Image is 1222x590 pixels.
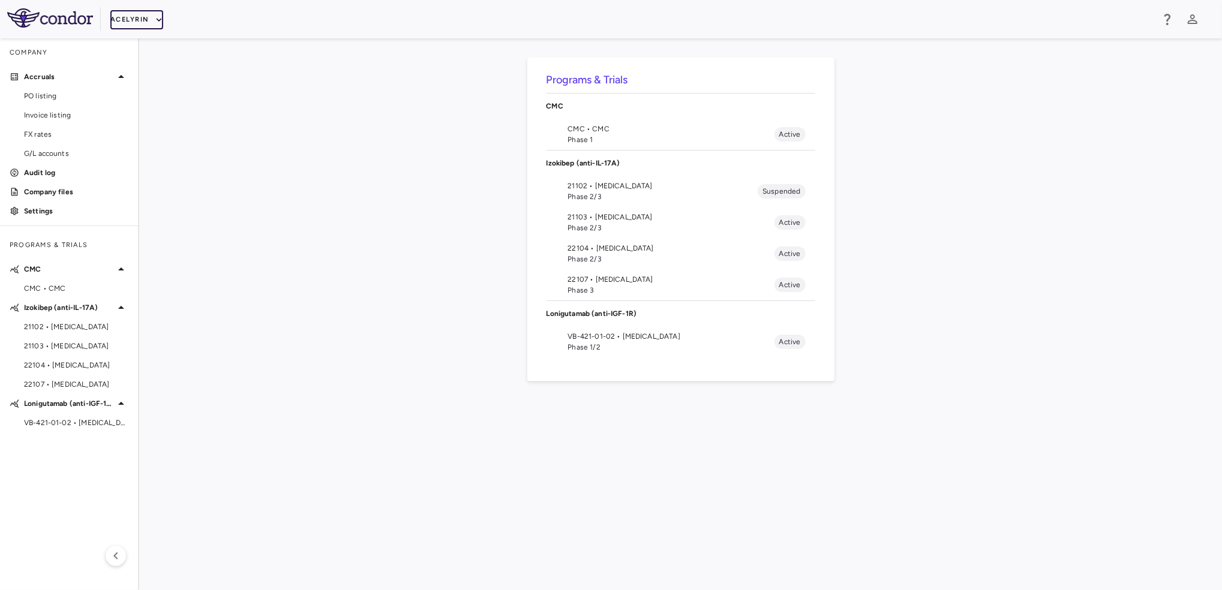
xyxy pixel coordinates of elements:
li: 21103 • [MEDICAL_DATA]Phase 2/3Active [547,207,815,238]
button: Acelyrin [110,10,163,29]
span: CMC • CMC [568,124,774,134]
p: Lonigutamab (anti-IGF-1R) [24,398,114,409]
span: 22107 • [MEDICAL_DATA] [24,379,128,390]
span: Phase 1 [568,134,774,145]
span: Phase 2/3 [568,222,774,233]
div: Izokibep (anti-IL-17A) [547,150,815,176]
p: Company files [24,186,128,197]
span: CMC • CMC [24,283,128,294]
div: Lonigutamab (anti-IGF-1R) [547,301,815,326]
li: 21102 • [MEDICAL_DATA]Phase 2/3Suspended [547,176,815,207]
p: Audit log [24,167,128,178]
span: Suspended [758,186,805,197]
span: 22104 • [MEDICAL_DATA] [568,243,774,254]
p: Accruals [24,71,114,82]
span: VB-421-01-02 • [MEDICAL_DATA] [568,331,774,342]
li: 22107 • [MEDICAL_DATA]Phase 3Active [547,269,815,300]
p: Lonigutamab (anti-IGF-1R) [547,308,815,319]
span: Active [774,217,806,228]
span: 21102 • [MEDICAL_DATA] [24,321,128,332]
span: 22104 • [MEDICAL_DATA] [24,360,128,371]
span: PO listing [24,91,128,101]
div: CMC [547,94,815,119]
li: CMC • CMCPhase 1Active [547,119,815,150]
span: 21103 • [MEDICAL_DATA] [24,341,128,351]
span: Active [774,336,806,347]
p: Izokibep (anti-IL-17A) [547,158,815,168]
span: 22107 • [MEDICAL_DATA] [568,274,774,285]
span: G/L accounts [24,148,128,159]
span: Active [774,279,806,290]
span: 21102 • [MEDICAL_DATA] [568,180,758,191]
span: Phase 3 [568,285,774,296]
span: Phase 1/2 [568,342,774,353]
span: Active [774,129,806,140]
p: CMC [547,101,815,112]
p: CMC [24,264,114,275]
span: Phase 2/3 [568,191,758,202]
span: Phase 2/3 [568,254,774,264]
h6: Programs & Trials [547,72,815,88]
p: Izokibep (anti-IL-17A) [24,302,114,313]
span: Active [774,248,806,259]
span: Invoice listing [24,110,128,121]
span: FX rates [24,129,128,140]
li: 22104 • [MEDICAL_DATA]Phase 2/3Active [547,238,815,269]
p: Settings [24,206,128,216]
span: VB-421-01-02 • [MEDICAL_DATA] [24,417,128,428]
li: VB-421-01-02 • [MEDICAL_DATA]Phase 1/2Active [547,326,815,357]
span: 21103 • [MEDICAL_DATA] [568,212,774,222]
img: logo-full-SnFGN8VE.png [7,8,93,28]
